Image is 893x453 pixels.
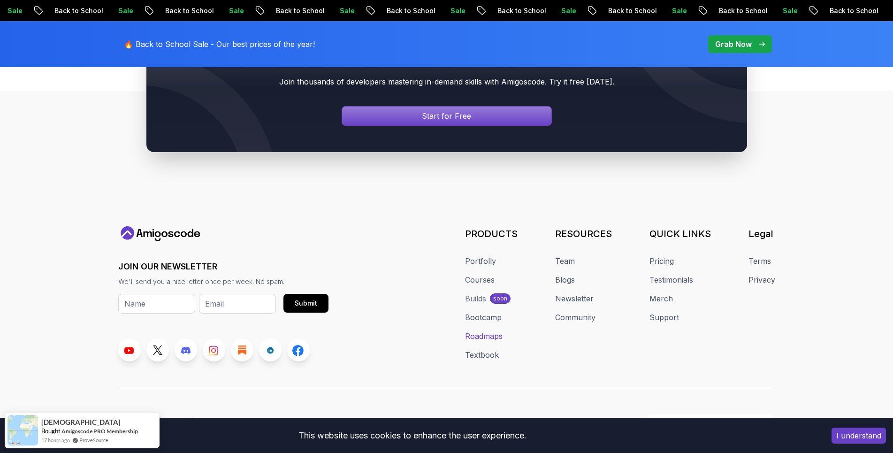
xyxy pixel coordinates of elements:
[542,6,572,15] p: Sale
[231,339,253,361] a: Blog link
[321,6,351,15] p: Sale
[431,6,461,15] p: Sale
[175,339,197,361] a: Discord link
[465,330,503,342] a: Roadmaps
[118,339,141,361] a: Youtube link
[589,6,653,15] p: Back to School
[649,312,679,323] a: Support
[465,293,486,304] div: Builds
[199,294,276,314] input: Email
[259,339,282,361] a: LinkedIn link
[465,255,496,267] a: Portfolly
[748,255,771,267] a: Terms
[422,110,471,122] p: Start for Free
[748,227,775,240] h3: Legal
[295,299,317,308] div: Submit
[352,416,489,427] p: © 2025 Amigoscode. All rights reserved.
[118,294,195,314] input: Name
[555,312,595,323] a: Community
[555,274,575,285] a: Blogs
[287,339,310,361] a: Facebook link
[7,425,817,446] div: This website uses cookies to enhance the user experience.
[342,106,552,126] a: Signin page
[41,436,70,444] span: 17 hours ago
[165,50,728,69] h2: Your Career Transformation Starts
[649,293,673,304] a: Merch
[283,294,328,313] button: Submit
[210,6,240,15] p: Sale
[146,339,169,361] a: Twitter link
[465,349,499,361] a: Textbook
[203,339,225,361] a: Instagram link
[832,428,886,444] button: Accept cookies
[645,415,775,429] a: [EMAIL_ADDRESS][DOMAIN_NAME]
[118,277,328,286] p: We'll send you a nice letter once per week. No spam.
[257,6,321,15] p: Back to School
[41,418,121,426] span: [DEMOGRAPHIC_DATA]
[61,428,138,435] a: Amigoscode PRO Membership
[118,260,328,273] h3: JOIN OUR NEWSLETTER
[700,6,763,15] p: Back to School
[653,6,683,15] p: Sale
[465,274,495,285] a: Courses
[478,6,542,15] p: Back to School
[35,6,99,15] p: Back to School
[649,255,674,267] a: Pricing
[99,6,129,15] p: Sale
[748,274,775,285] a: Privacy
[79,436,108,444] a: ProveSource
[661,417,769,426] p: [EMAIL_ADDRESS][DOMAIN_NAME]
[649,227,711,240] h3: QUICK LINKS
[493,295,507,302] p: soon
[465,227,518,240] h3: PRODUCTS
[810,6,874,15] p: Back to School
[8,415,38,445] img: provesource social proof notification image
[367,6,431,15] p: Back to School
[555,255,575,267] a: Team
[165,76,728,87] p: Join thousands of developers mastering in-demand skills with Amigoscode. Try it free [DATE].
[715,38,752,50] p: Grab Now
[146,6,210,15] p: Back to School
[763,6,794,15] p: Sale
[465,312,502,323] a: Bootcamp
[41,427,61,435] span: Bought
[555,227,612,240] h3: RESOURCES
[555,293,594,304] a: Newsletter
[124,38,315,50] p: 🔥 Back to School Sale - Our best prices of the year!
[649,274,693,285] a: Testimonials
